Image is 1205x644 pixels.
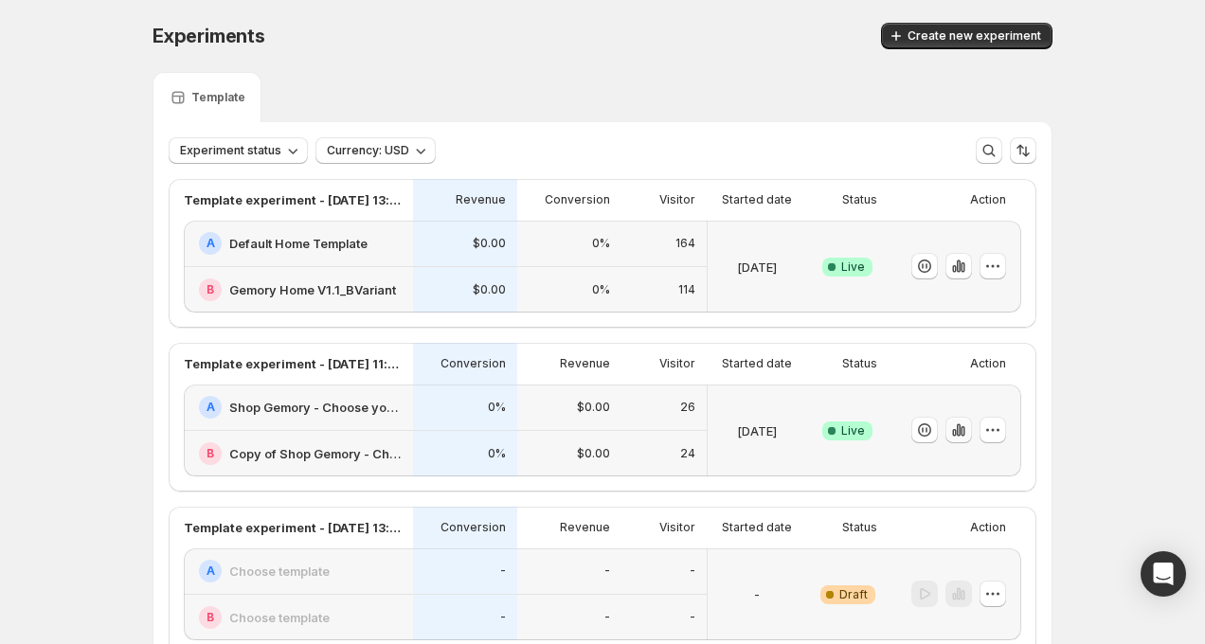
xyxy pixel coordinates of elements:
p: Revenue [456,192,506,207]
p: Started date [722,520,792,535]
span: Create new experiment [908,28,1041,44]
p: 26 [680,400,695,415]
p: 164 [675,236,695,251]
p: 24 [680,446,695,461]
span: Live [841,423,865,438]
p: Action [970,192,1006,207]
p: Started date [722,192,792,207]
p: Revenue [560,356,610,371]
h2: Gemory Home V1.1_BVariant [229,280,396,299]
div: Open Intercom Messenger [1141,551,1186,597]
button: Create new experiment [881,23,1052,49]
p: Status [842,356,877,371]
p: Conversion [441,520,506,535]
p: Started date [722,356,792,371]
h2: Choose template [229,562,330,581]
p: - [690,610,695,625]
p: 0% [488,400,506,415]
p: Template experiment - [DATE] 13:00:00 [184,518,402,537]
p: - [690,563,695,579]
p: 114 [678,282,695,297]
p: $0.00 [473,282,506,297]
p: 0% [592,236,610,251]
h2: A [207,563,215,579]
span: Experiment status [180,143,281,158]
p: $0.00 [473,236,506,251]
p: Conversion [545,192,610,207]
p: - [604,563,610,579]
p: - [604,610,610,625]
p: Visitor [659,356,695,371]
h2: Choose template [229,608,330,627]
p: Conversion [441,356,506,371]
p: Template experiment - [DATE] 13:59:18 [184,190,402,209]
p: 0% [488,446,506,461]
button: Currency: USD [315,137,436,164]
h2: B [207,610,214,625]
p: Revenue [560,520,610,535]
span: Currency: USD [327,143,409,158]
button: Sort the results [1010,137,1036,164]
p: [DATE] [737,258,777,277]
p: $0.00 [577,446,610,461]
p: Status [842,192,877,207]
h2: A [207,236,215,251]
p: - [754,585,760,604]
p: Action [970,356,1006,371]
p: Visitor [659,192,695,207]
p: - [500,610,506,625]
p: Status [842,520,877,535]
p: 0% [592,282,610,297]
h2: Default Home Template [229,234,368,253]
p: [DATE] [737,421,777,440]
p: Visitor [659,520,695,535]
h2: A [207,400,215,415]
p: Template [191,90,245,105]
p: Template experiment - [DATE] 11:11:38 [184,354,402,373]
p: Action [970,520,1006,535]
h2: B [207,446,214,461]
h2: Shop Gemory - Choose your Gemory [229,398,402,417]
button: Experiment status [169,137,308,164]
span: Draft [839,587,868,602]
p: - [500,563,506,579]
p: $0.00 [577,400,610,415]
h2: Copy of Shop Gemory - Choose your Gemory [229,444,402,463]
span: Live [841,259,865,275]
span: Experiments [153,25,265,47]
h2: B [207,282,214,297]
